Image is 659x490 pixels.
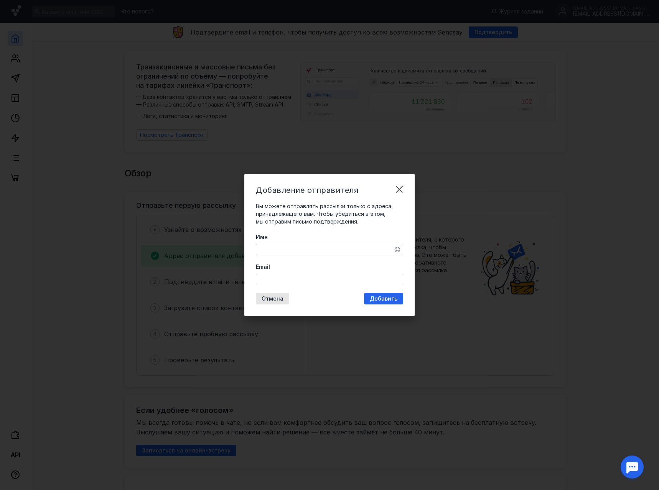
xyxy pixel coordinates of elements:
span: Добавление отправителя [256,186,358,195]
span: Добавить [370,296,397,302]
span: Имя [256,233,268,241]
span: Отмена [262,296,283,302]
button: Отмена [256,293,289,304]
button: Добавить [364,293,403,304]
span: Email [256,263,270,271]
span: Вы можете отправлять рассылки только с адреса, принадлежащего вам. Чтобы убедиться в этом, мы отп... [256,203,393,225]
